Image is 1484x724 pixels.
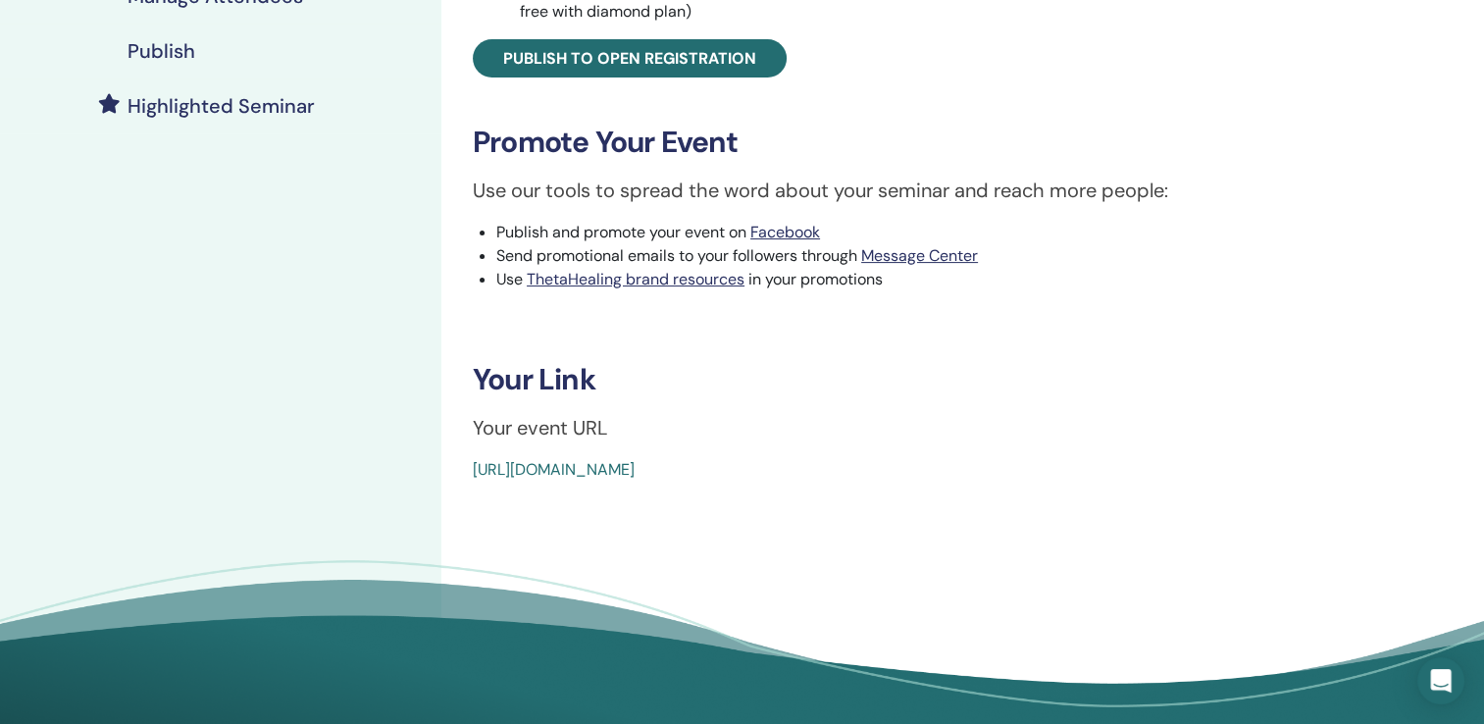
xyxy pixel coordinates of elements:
[473,176,1400,205] p: Use our tools to spread the word about your seminar and reach more people:
[473,459,635,480] a: [URL][DOMAIN_NAME]
[496,244,1400,268] li: Send promotional emails to your followers through
[128,94,315,118] h4: Highlighted Seminar
[496,268,1400,291] li: Use in your promotions
[473,39,787,78] a: Publish to open registration
[128,39,195,63] h4: Publish
[527,269,744,289] a: ThetaHealing brand resources
[473,125,1400,160] h3: Promote Your Event
[473,362,1400,397] h3: Your Link
[496,221,1400,244] li: Publish and promote your event on
[503,48,756,69] span: Publish to open registration
[1417,657,1464,704] div: Open Intercom Messenger
[750,222,820,242] a: Facebook
[861,245,978,266] a: Message Center
[473,413,1400,442] p: Your event URL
